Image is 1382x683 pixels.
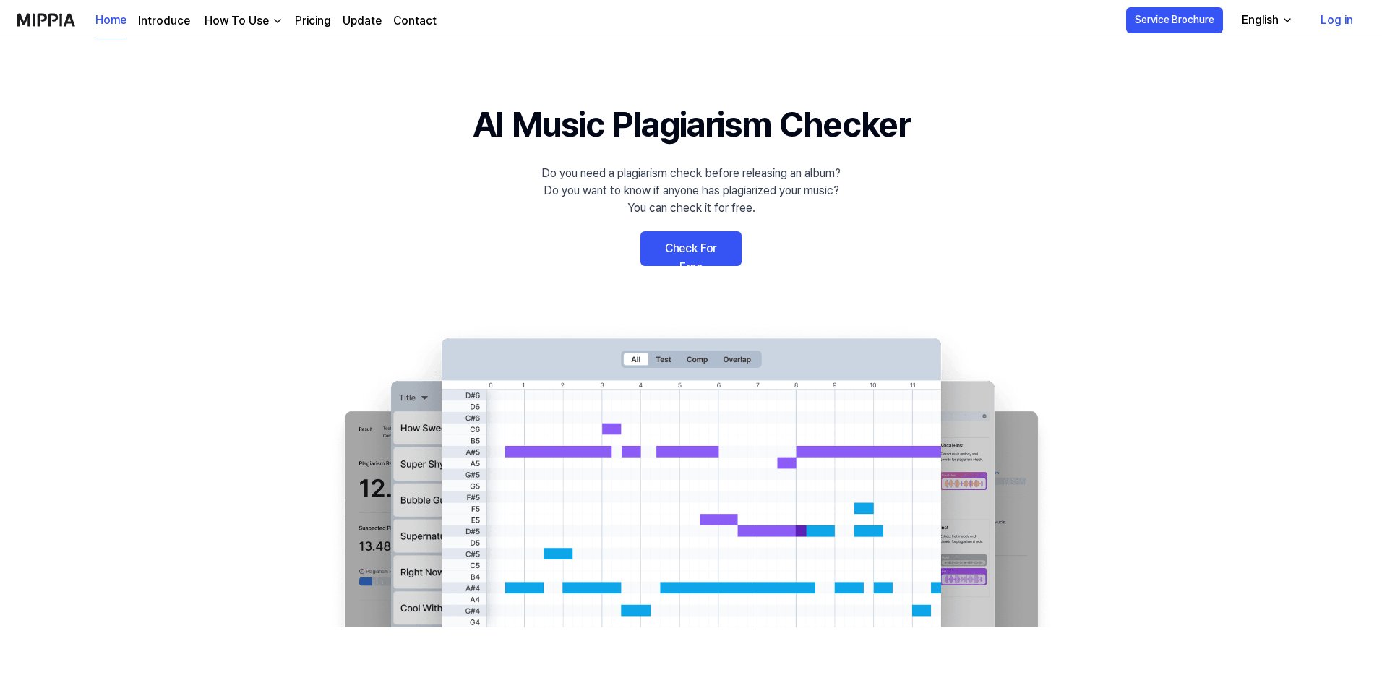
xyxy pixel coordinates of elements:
[202,12,283,30] button: How To Use
[541,165,841,217] div: Do you need a plagiarism check before releasing an album? Do you want to know if anyone has plagi...
[202,12,272,30] div: How To Use
[1239,12,1282,29] div: English
[272,15,283,27] img: down
[473,98,910,150] h1: AI Music Plagiarism Checker
[138,12,190,30] a: Introduce
[640,231,742,266] a: Check For Free
[1126,7,1223,33] button: Service Brochure
[295,12,331,30] a: Pricing
[343,12,382,30] a: Update
[393,12,437,30] a: Contact
[95,1,126,40] a: Home
[1230,6,1302,35] button: English
[315,324,1067,627] img: main Image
